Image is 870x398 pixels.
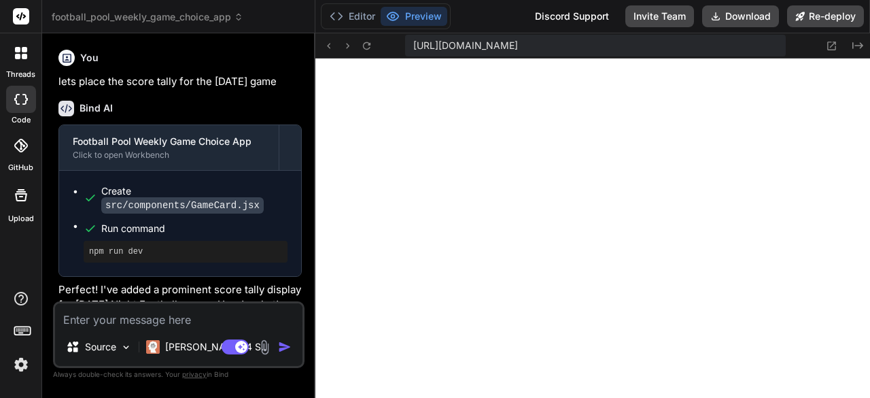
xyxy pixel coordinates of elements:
button: Preview [381,7,447,26]
h6: Bind AI [80,101,113,115]
label: Upload [8,213,34,225]
p: [PERSON_NAME] 4 S.. [165,340,266,354]
div: Click to open Workbench [73,150,265,161]
img: Pick Models [120,342,132,353]
p: lets place the score tally for the [DATE] game [58,74,302,90]
span: [URL][DOMAIN_NAME] [413,39,518,52]
span: Run command [101,222,288,235]
label: code [12,114,31,126]
h6: You [80,51,99,65]
img: settings [10,353,33,376]
iframe: Preview [315,59,870,398]
pre: npm run dev [89,246,282,257]
img: attachment [257,339,273,355]
button: Re-deploy [787,5,864,27]
div: Create [101,184,288,212]
p: Source [85,340,116,354]
span: privacy [182,370,207,378]
button: Download [702,5,779,27]
button: Football Pool Weekly Game Choice AppClick to open Workbench [59,125,279,170]
button: Editor [324,7,381,26]
img: Claude 4 Sonnet [146,340,160,354]
code: src/components/GameCard.jsx [101,197,264,214]
button: Invite Team [625,5,694,27]
img: icon [278,340,292,354]
label: GitHub [8,162,33,173]
span: football_pool_weekly_game_choice_app [52,10,243,24]
p: Always double-check its answers. Your in Bind [53,368,304,381]
p: Perfect! I've added a prominent score tally display for [DATE] Night Football games. Here's what'... [58,282,302,329]
div: Football Pool Weekly Game Choice App [73,135,265,148]
div: Discord Support [527,5,617,27]
label: threads [6,69,35,80]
